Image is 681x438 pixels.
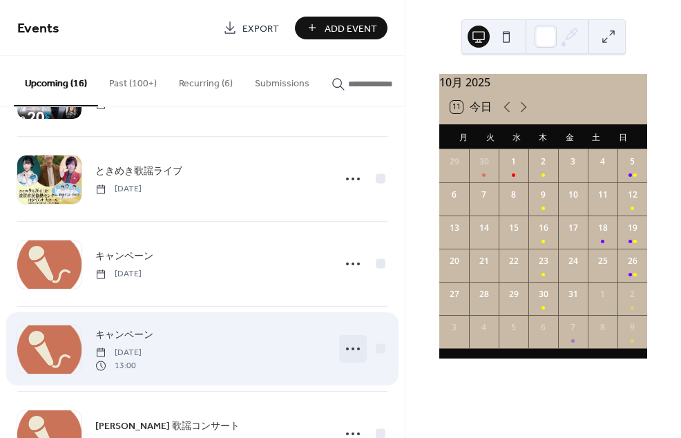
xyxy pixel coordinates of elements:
[478,222,490,234] div: 14
[597,189,609,201] div: 11
[448,155,461,168] div: 29
[98,56,168,105] button: Past (100+)
[439,74,647,91] div: 10月 2025
[597,288,609,301] div: 1
[597,222,609,234] div: 18
[610,124,636,149] div: 日
[567,288,579,301] div: 31
[626,255,639,267] div: 26
[537,255,550,267] div: 23
[508,255,520,267] div: 22
[95,327,153,343] a: キャンペーン
[508,288,520,301] div: 29
[477,124,503,149] div: 火
[537,321,550,334] div: 6
[213,17,289,39] a: Export
[503,124,530,149] div: 水
[478,155,490,168] div: 30
[95,347,142,359] span: [DATE]
[95,359,142,372] span: 13:00
[95,328,153,343] span: キャンペーン
[445,97,497,117] button: 11今日
[14,56,98,106] button: Upcoming (16)
[567,255,579,267] div: 24
[537,155,550,168] div: 2
[537,222,550,234] div: 16
[508,155,520,168] div: 1
[244,56,320,105] button: Submissions
[448,321,461,334] div: 3
[448,222,461,234] div: 13
[597,321,609,334] div: 8
[168,56,244,105] button: Recurring (6)
[95,268,142,280] span: [DATE]
[478,321,490,334] div: 4
[95,418,240,434] a: [PERSON_NAME] 歌謡コンサート
[626,288,639,301] div: 2
[508,189,520,201] div: 8
[567,189,579,201] div: 10
[95,419,240,434] span: [PERSON_NAME] 歌謡コンサート
[295,17,387,39] button: Add Event
[95,249,153,264] span: キャンペーン
[95,248,153,264] a: キャンペーン
[537,288,550,301] div: 30
[530,124,556,149] div: 木
[583,124,609,149] div: 土
[567,222,579,234] div: 17
[626,189,639,201] div: 12
[450,124,477,149] div: 月
[597,255,609,267] div: 25
[17,15,59,42] span: Events
[95,183,142,196] span: [DATE]
[242,21,279,36] span: Export
[95,163,182,179] a: ときめき歌謡ライブ
[478,189,490,201] div: 7
[597,155,609,168] div: 4
[508,321,520,334] div: 5
[567,321,579,334] div: 7
[508,222,520,234] div: 15
[448,288,461,301] div: 27
[537,189,550,201] div: 9
[95,164,182,179] span: ときめき歌謡ライブ
[448,189,461,201] div: 6
[567,155,579,168] div: 3
[626,222,639,234] div: 19
[626,155,639,168] div: 5
[448,255,461,267] div: 20
[478,288,490,301] div: 28
[478,255,490,267] div: 21
[557,124,583,149] div: 金
[626,321,639,334] div: 9
[325,21,377,36] span: Add Event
